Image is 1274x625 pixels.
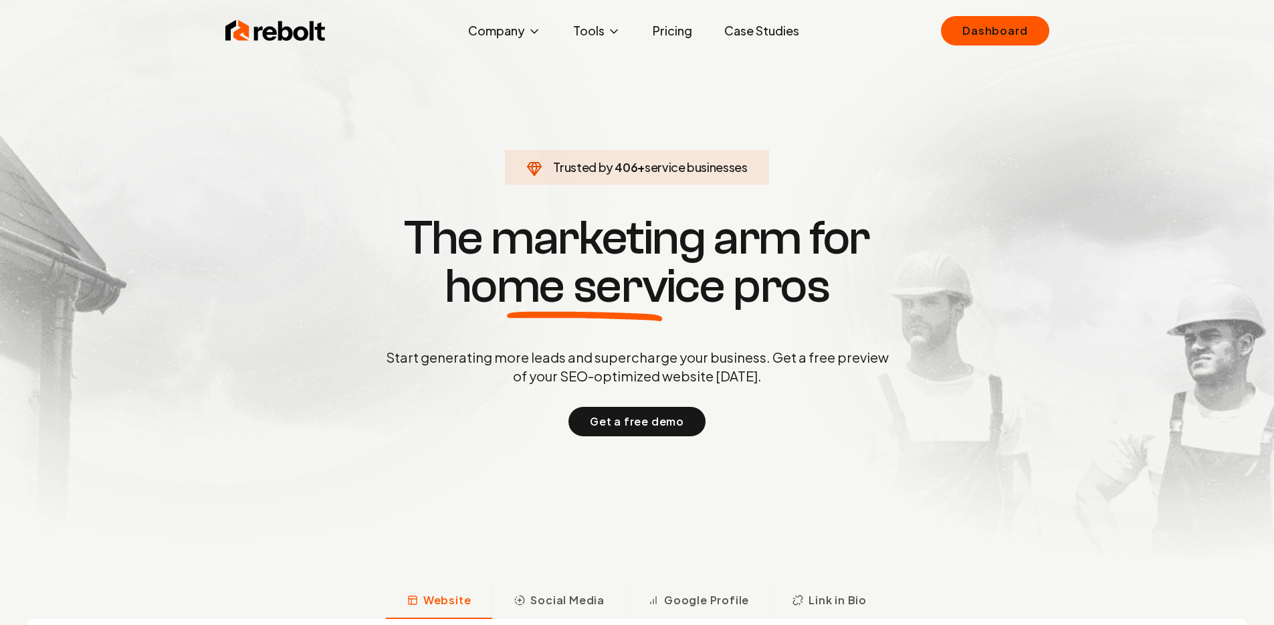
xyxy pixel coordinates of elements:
a: Dashboard [941,16,1049,46]
h1: The marketing arm for pros [316,214,958,310]
a: Case Studies [714,17,810,44]
button: Website [386,584,493,619]
span: Link in Bio [809,592,867,608]
p: Start generating more leads and supercharge your business. Get a free preview of your SEO-optimiz... [383,348,891,385]
button: Social Media [492,584,626,619]
span: Website [423,592,471,608]
span: 406 [615,158,637,177]
span: home service [445,262,725,310]
span: Google Profile [664,592,749,608]
span: service businesses [645,159,748,175]
button: Company [457,17,552,44]
button: Link in Bio [770,584,888,619]
span: Trusted by [553,159,613,175]
button: Tools [562,17,631,44]
span: Social Media [530,592,605,608]
a: Pricing [642,17,703,44]
button: Get a free demo [568,407,706,436]
span: + [637,159,645,175]
img: Rebolt Logo [225,17,326,44]
button: Google Profile [626,584,770,619]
